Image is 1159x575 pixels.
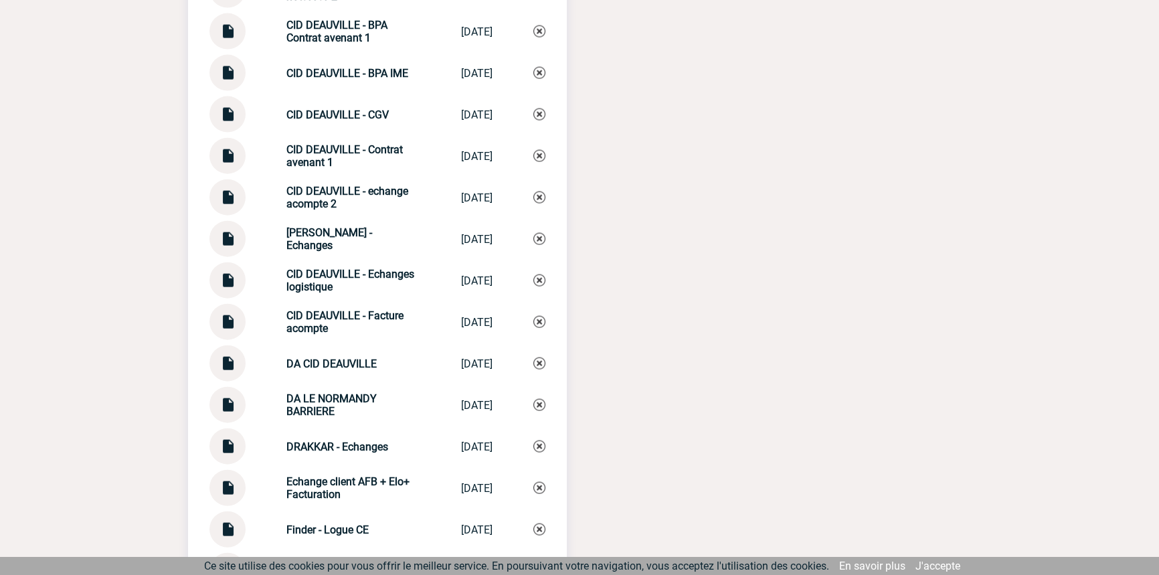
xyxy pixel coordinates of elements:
div: [DATE] [461,523,493,536]
img: Supprimer [533,399,545,411]
div: [DATE] [461,108,493,121]
div: [DATE] [461,357,493,370]
div: [DATE] [461,440,493,453]
img: Supprimer [533,67,545,79]
strong: CID DEAUVILLE - CGV [286,108,389,121]
div: [DATE] [461,150,493,163]
img: Supprimer [533,523,545,536]
div: [DATE] [461,67,493,80]
img: Supprimer [533,316,545,328]
div: [DATE] [461,482,493,495]
strong: [PERSON_NAME] - Echanges [286,226,372,252]
strong: CID DEAUVILLE - Contrat avenant 1 [286,143,403,169]
strong: DA LE NORMANDY BARRIERE [286,392,377,418]
strong: CID DEAUVILLE - BPA IME [286,67,408,80]
img: Supprimer [533,150,545,162]
strong: DRAKKAR - Echanges [286,440,388,453]
div: [DATE] [461,233,493,246]
div: [DATE] [461,399,493,412]
strong: DA CID DEAUVILLE [286,357,377,370]
strong: CID DEAUVILLE - Echanges logistique [286,268,414,293]
strong: CID DEAUVILLE - BPA Contrat avenant 1 [286,19,387,44]
strong: Finder - Logue CE [286,523,369,536]
img: Supprimer [533,191,545,203]
img: Supprimer [533,108,545,120]
img: Supprimer [533,482,545,494]
img: Supprimer [533,274,545,286]
strong: CID DEAUVILLE - Facture acompte [286,309,404,335]
a: En savoir plus [839,560,905,572]
img: Supprimer [533,25,545,37]
img: Supprimer [533,357,545,369]
div: [DATE] [461,274,493,287]
div: [DATE] [461,25,493,38]
strong: CID DEAUVILLE - echange acompte 2 [286,185,408,210]
span: Ce site utilise des cookies pour vous offrir le meilleur service. En poursuivant votre navigation... [204,560,829,572]
img: Supprimer [533,233,545,245]
strong: Echange client AFB + Elo+ Facturation [286,475,410,501]
a: J'accepte [915,560,960,572]
div: [DATE] [461,316,493,329]
img: Supprimer [533,440,545,453]
div: [DATE] [461,191,493,204]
